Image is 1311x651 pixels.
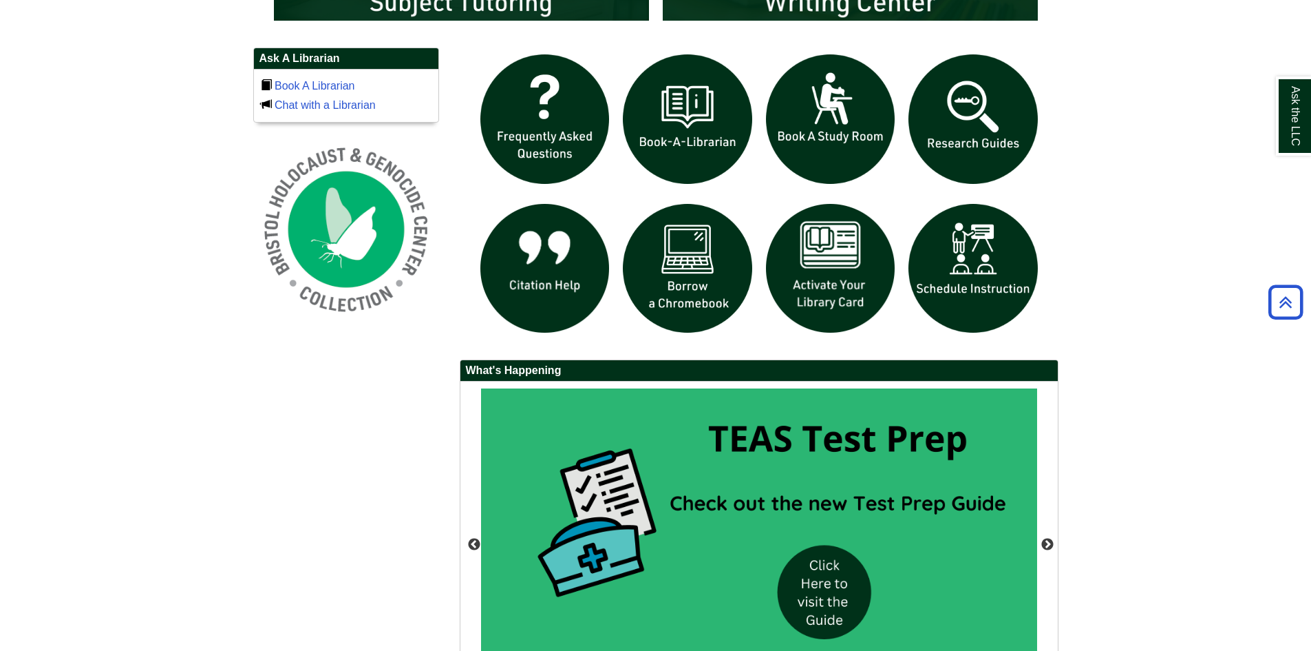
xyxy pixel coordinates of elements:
h2: Ask A Librarian [254,48,438,70]
a: Chat with a Librarian [275,99,376,111]
div: slideshow [473,48,1045,346]
img: Book a Librarian icon links to book a librarian web page [616,48,759,191]
img: book a study room icon links to book a study room web page [759,48,902,191]
img: Borrow a chromebook icon links to the borrow a chromebook web page [616,197,759,340]
img: citation help icon links to citation help guide page [473,197,617,340]
h2: What's Happening [460,360,1058,382]
img: frequently asked questions [473,48,617,191]
a: Back to Top [1264,293,1308,311]
img: Research Guides icon links to research guides web page [902,48,1045,191]
a: Book A Librarian [275,80,355,92]
img: For faculty. Schedule Library Instruction icon links to form. [902,197,1045,340]
button: Previous [467,538,481,552]
img: activate Library Card icon links to form to activate student ID into library card [759,197,902,340]
img: Holocaust and Genocide Collection [253,136,439,322]
button: Next [1041,538,1054,552]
